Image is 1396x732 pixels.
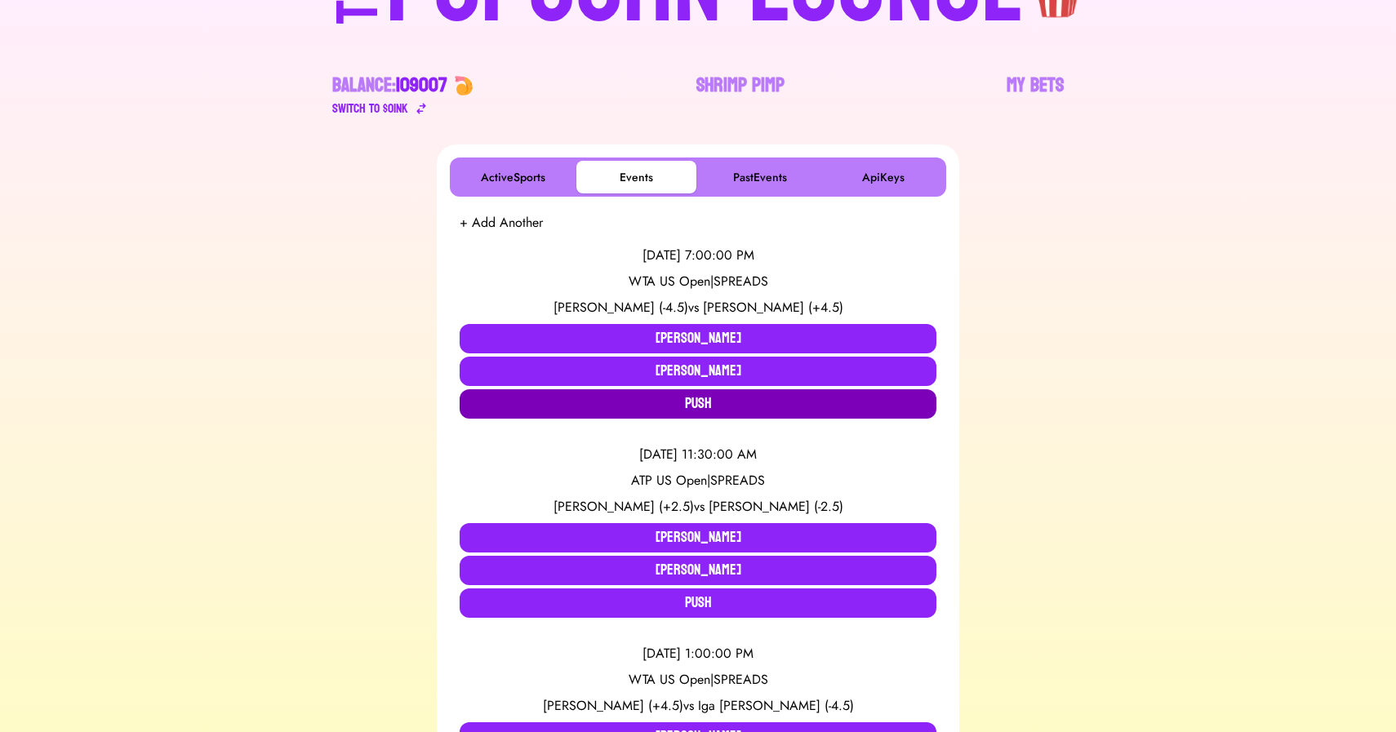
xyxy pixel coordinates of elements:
button: Push [460,588,936,618]
div: vs [460,696,936,716]
button: [PERSON_NAME] [460,357,936,386]
div: WTA US Open | SPREADS [460,272,936,291]
button: Push [460,389,936,419]
span: Iga [PERSON_NAME] (-4.5) [698,696,854,715]
span: [PERSON_NAME] (+4.5) [543,696,683,715]
button: + Add Another [460,213,543,233]
button: ActiveSports [453,161,573,193]
a: Shrimp Pimp [696,73,785,118]
span: [PERSON_NAME] (+2.5) [554,497,694,516]
img: 🍤 [454,76,473,95]
div: WTA US Open | SPREADS [460,670,936,690]
button: ApiKeys [823,161,943,193]
div: [DATE] 11:30:00 AM [460,445,936,464]
span: 109007 [396,68,447,103]
div: [DATE] 1:00:00 PM [460,644,936,663]
a: My Bets [1007,73,1064,118]
button: Events [576,161,696,193]
div: Switch to $ OINK [332,99,408,118]
button: [PERSON_NAME] [460,556,936,585]
button: [PERSON_NAME] [460,324,936,353]
span: [PERSON_NAME] (-2.5) [709,497,843,516]
button: [PERSON_NAME] [460,523,936,552]
div: Balance: [332,73,447,99]
div: ATP US Open | SPREADS [460,471,936,490]
button: PastEvents [700,161,820,193]
div: vs [460,497,936,517]
div: [DATE] 7:00:00 PM [460,246,936,265]
span: [PERSON_NAME] (+4.5) [703,298,843,317]
span: [PERSON_NAME] (-4.5) [554,298,688,317]
div: vs [460,298,936,317]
